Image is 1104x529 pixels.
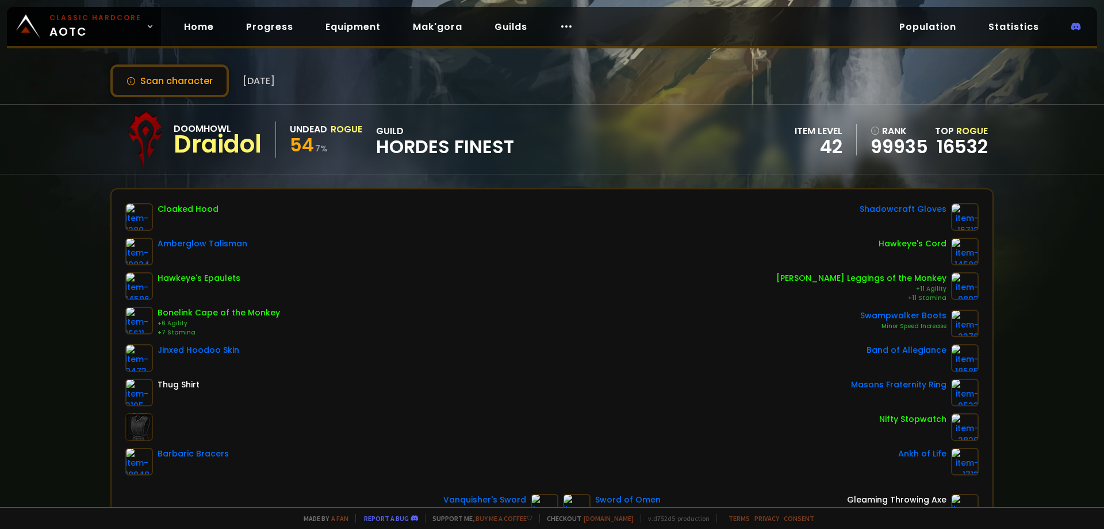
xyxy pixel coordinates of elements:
a: Terms [729,514,750,523]
small: 7 % [315,143,328,154]
a: 16532 [937,134,988,159]
img: item-14596 [125,272,153,300]
img: item-2820 [951,413,979,441]
span: AOTC [49,13,141,40]
a: [DOMAIN_NAME] [584,514,634,523]
a: Consent [784,514,814,523]
img: item-1713 [951,448,979,475]
div: Masons Fraternity Ring [851,379,946,391]
div: Sword of Omen [595,494,661,506]
div: Vanquisher's Sword [443,494,526,506]
a: Equipment [316,15,390,39]
div: Undead [290,122,327,136]
div: +7 Stamina [158,328,280,337]
div: Top [935,124,988,138]
div: Nifty Stopwatch [879,413,946,425]
span: [DATE] [243,74,275,88]
div: rank [871,124,928,138]
img: item-1280 [125,203,153,231]
div: Fiery Weapon [443,506,526,515]
div: +11 Agility [776,284,946,294]
div: Jinxed Hoodoo Skin [158,344,239,356]
div: Thug Shirt [158,379,200,391]
div: Draidol [174,136,262,153]
a: 99935 [871,138,928,155]
div: Hawkeye's Cord [879,238,946,250]
img: item-18585 [951,344,979,372]
div: [PERSON_NAME] Leggings of the Monkey [776,272,946,284]
img: item-18948 [125,448,153,475]
img: item-2276 [951,310,979,337]
a: Home [175,15,223,39]
div: Barbaric Bracers [158,448,229,460]
img: item-16712 [951,203,979,231]
div: Band of Allegiance [867,344,946,356]
div: Cloaked Hood [158,203,218,215]
a: Buy me a coffee [476,514,532,523]
a: Privacy [754,514,779,523]
div: 42 [795,138,842,155]
a: Report a bug [364,514,409,523]
img: item-9533 [951,379,979,406]
div: Swampwalker Boots [860,310,946,322]
img: item-9893 [951,272,979,300]
div: guild [376,124,514,155]
span: Made by [297,514,348,523]
span: Support me, [425,514,532,523]
div: Ankh of Life [898,448,946,460]
div: item level [795,124,842,138]
img: item-15611 [125,307,153,334]
div: Bonelink Cape of the Monkey [158,307,280,319]
div: Gleaming Throwing Axe [847,494,946,506]
img: item-10824 [125,238,153,265]
img: item-2105 [125,379,153,406]
a: Statistics [979,15,1048,39]
a: Guilds [485,15,536,39]
span: v. d752d5 - production [641,514,710,523]
span: Hordes Finest [376,138,514,155]
div: Amberglow Talisman [158,238,247,250]
a: Classic HardcoreAOTC [7,7,161,46]
img: item-9473 [125,344,153,372]
div: Fiery Weapon [595,506,661,515]
div: Shadowcraft Gloves [860,203,946,215]
small: Classic Hardcore [49,13,141,23]
a: Progress [237,15,302,39]
div: Minor Speed Increase [860,322,946,331]
button: Scan character [110,64,229,97]
img: item-14588 [951,238,979,265]
span: Rogue [956,124,988,138]
a: Population [890,15,965,39]
div: Doomhowl [174,121,262,136]
span: 54 [290,132,314,158]
div: +11 Stamina [776,294,946,303]
span: Checkout [539,514,634,523]
div: +6 Agility [158,319,280,328]
div: Rogue [331,122,362,136]
a: Mak'gora [404,15,471,39]
a: a fan [331,514,348,523]
div: Hawkeye's Epaulets [158,272,240,284]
